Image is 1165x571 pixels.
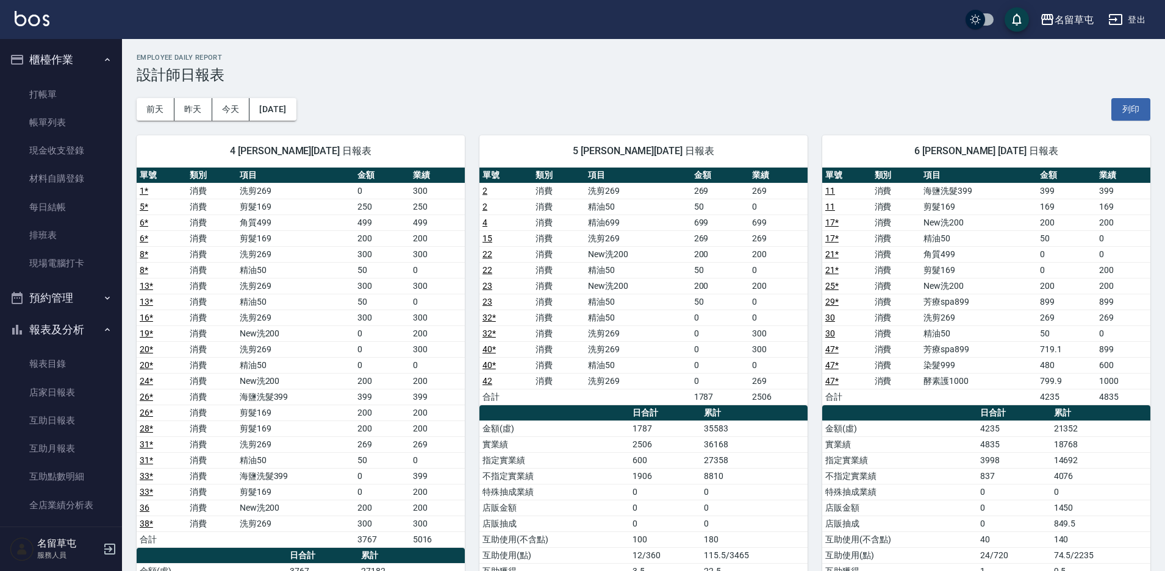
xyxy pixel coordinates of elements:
td: 799.9 [1037,373,1096,389]
td: 洗剪269 [237,341,355,357]
a: 互助點數明細 [5,463,117,491]
td: 0 [977,484,1050,500]
td: 洗剪269 [585,230,690,246]
td: 300 [410,183,465,199]
a: 11 [825,186,835,196]
td: 0 [701,500,808,516]
td: 1906 [629,468,701,484]
td: 300 [354,278,409,294]
td: 269 [691,183,750,199]
a: 22 [482,249,492,259]
td: 消費 [187,199,237,215]
td: 200 [410,373,465,389]
td: 600 [629,452,701,468]
td: 指定實業績 [822,452,977,468]
td: 精油50 [237,262,355,278]
button: save [1005,7,1029,32]
td: 消費 [187,278,237,294]
td: 剪髮169 [237,405,355,420]
td: 染髮999 [920,357,1037,373]
th: 單號 [137,168,187,183]
a: 11 [825,202,835,211]
a: 23 [482,281,492,291]
td: 200 [1096,262,1150,278]
td: 剪髮169 [920,262,1037,278]
td: 1787 [629,420,701,436]
td: 269 [749,230,808,246]
td: New洗200 [237,325,355,341]
td: 200 [1096,278,1150,294]
th: 業績 [749,168,808,183]
td: New洗200 [920,215,1037,230]
td: 0 [354,357,409,373]
button: [DATE] [249,98,296,121]
button: 名留草屯 [1035,7,1099,32]
td: 50 [691,294,750,310]
td: 剪髮169 [237,199,355,215]
td: 0 [354,325,409,341]
td: 200 [1096,215,1150,230]
td: 精油50 [585,294,690,310]
img: Person [10,537,34,561]
td: 消費 [532,310,586,325]
td: 1000 [1096,373,1150,389]
td: New洗200 [585,246,690,262]
td: 300 [749,341,808,357]
td: 3998 [977,452,1050,468]
td: 4076 [1051,468,1150,484]
td: 消費 [532,341,586,357]
td: 300 [354,246,409,262]
td: 0 [701,484,808,500]
td: 洗剪269 [237,310,355,325]
td: 200 [691,278,750,294]
td: 消費 [187,436,237,452]
td: 不指定實業績 [479,468,629,484]
a: 30 [825,328,835,338]
td: 消費 [187,357,237,373]
td: 消費 [532,294,586,310]
table: a dense table [822,168,1150,405]
td: 金額(虛) [479,420,629,436]
h2: Employee Daily Report [137,54,1150,62]
td: 2506 [749,389,808,405]
button: 前天 [137,98,174,121]
td: 金額(虛) [822,420,977,436]
button: 昨天 [174,98,212,121]
td: 50 [354,294,409,310]
td: 0 [1096,325,1150,341]
td: 精油50 [237,294,355,310]
td: 0 [749,310,808,325]
button: 登出 [1103,9,1150,31]
td: 0 [629,484,701,500]
td: 消費 [187,341,237,357]
td: 499 [354,215,409,230]
span: 6 [PERSON_NAME] [DATE] 日報表 [837,145,1136,157]
a: 15 [482,233,492,243]
td: 0 [691,310,750,325]
td: 50 [691,262,750,278]
td: 0 [354,341,409,357]
td: 洗剪269 [585,373,690,389]
a: 互助月報表 [5,434,117,463]
td: 洗剪269 [237,278,355,294]
td: 消費 [532,278,586,294]
th: 單號 [479,168,532,183]
td: 洗剪269 [585,183,690,199]
td: 0 [749,294,808,310]
td: 消費 [187,500,237,516]
td: 指定實業績 [479,452,629,468]
td: 4835 [1096,389,1150,405]
td: 0 [1096,230,1150,246]
td: New洗200 [237,500,355,516]
td: 消費 [187,325,237,341]
td: 200 [1037,278,1096,294]
td: 剪髮169 [237,420,355,436]
td: 消費 [872,341,921,357]
td: 269 [1037,310,1096,325]
td: 480 [1037,357,1096,373]
th: 單號 [822,168,872,183]
td: 芳療spa899 [920,294,1037,310]
td: 實業績 [822,436,977,452]
td: 200 [410,325,465,341]
td: 50 [1037,230,1096,246]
